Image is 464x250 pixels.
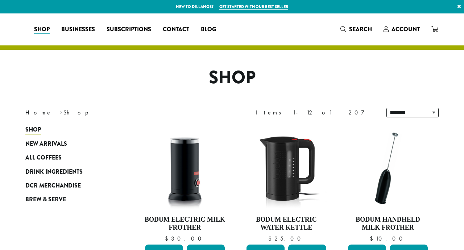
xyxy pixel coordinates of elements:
[143,126,227,210] img: DP3954.01-002.png
[60,106,62,117] span: ›
[25,165,112,178] a: Drink Ingredients
[25,179,112,193] a: DCR Merchandise
[219,4,288,10] a: Get started with our best seller
[25,123,112,137] a: Shop
[25,140,67,149] span: New Arrivals
[245,126,328,242] a: Bodum Electric Water Kettle $25.00
[25,193,112,206] a: Brew & Serve
[143,126,227,242] a: Bodum Electric Milk Frother $30.00
[349,25,372,33] span: Search
[25,109,52,116] a: Home
[201,25,216,34] span: Blog
[25,181,81,190] span: DCR Merchandise
[25,125,41,134] span: Shop
[268,235,304,242] bdi: 25.00
[25,108,221,117] nav: Breadcrumb
[245,216,328,231] h4: Bodum Electric Water Kettle
[346,126,430,242] a: Bodum Handheld Milk Frother $10.00
[143,216,227,231] h4: Bodum Electric Milk Frother
[34,25,50,34] span: Shop
[346,126,430,210] img: DP3927.01-002.png
[163,25,189,34] span: Contact
[20,67,444,88] h1: Shop
[391,25,420,33] span: Account
[256,108,376,117] div: Items 1-12 of 207
[346,216,430,231] h4: Bodum Handheld Milk Frother
[245,126,328,210] img: DP3955.01.png
[25,151,112,165] a: All Coffees
[25,195,66,204] span: Brew & Serve
[25,168,83,177] span: Drink Ingredients
[28,24,55,35] a: Shop
[165,235,171,242] span: $
[107,25,151,34] span: Subscriptions
[370,235,406,242] bdi: 10.00
[25,153,62,162] span: All Coffees
[25,137,112,151] a: New Arrivals
[61,25,95,34] span: Businesses
[335,23,378,35] a: Search
[165,235,205,242] bdi: 30.00
[268,235,274,242] span: $
[370,235,376,242] span: $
